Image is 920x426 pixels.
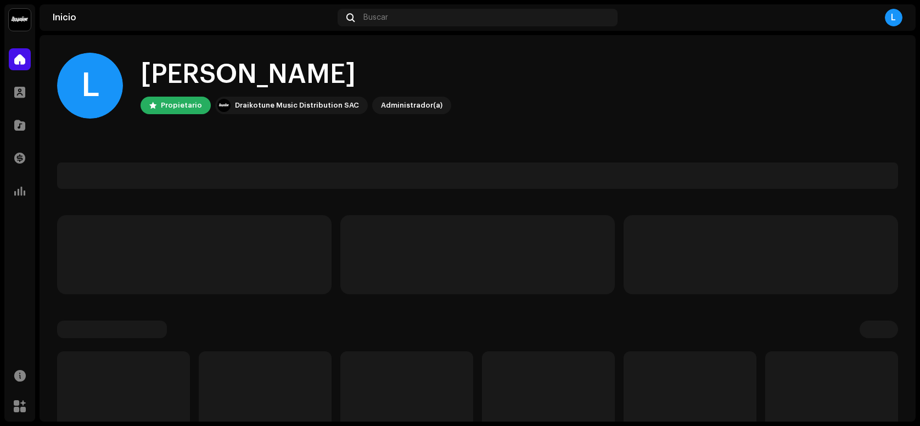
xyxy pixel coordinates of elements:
div: Propietario [161,99,202,112]
img: 10370c6a-d0e2-4592-b8a2-38f444b0ca44 [9,9,31,31]
div: Administrador(a) [381,99,442,112]
div: L [57,53,123,119]
span: Buscar [363,13,388,22]
div: [PERSON_NAME] [141,57,451,92]
div: Draikotune Music Distribution SAC [235,99,359,112]
div: L [885,9,902,26]
div: Inicio [53,13,333,22]
img: 10370c6a-d0e2-4592-b8a2-38f444b0ca44 [217,99,231,112]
